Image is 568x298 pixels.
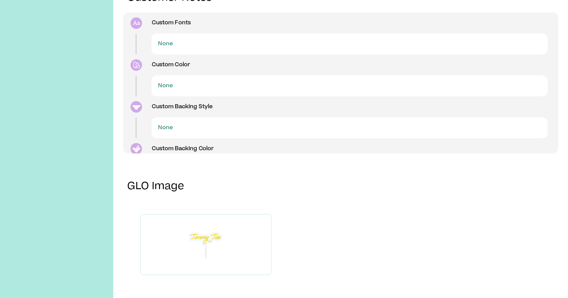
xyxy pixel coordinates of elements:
[145,54,196,75] p: Custom Color
[145,96,219,117] p: Custom Backing Style
[123,180,558,194] p: GLO Image
[145,12,197,33] p: Custom Fonts
[152,33,548,54] p: None
[152,75,548,96] p: None
[145,138,220,159] p: Custom Backing Color
[152,117,548,138] p: None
